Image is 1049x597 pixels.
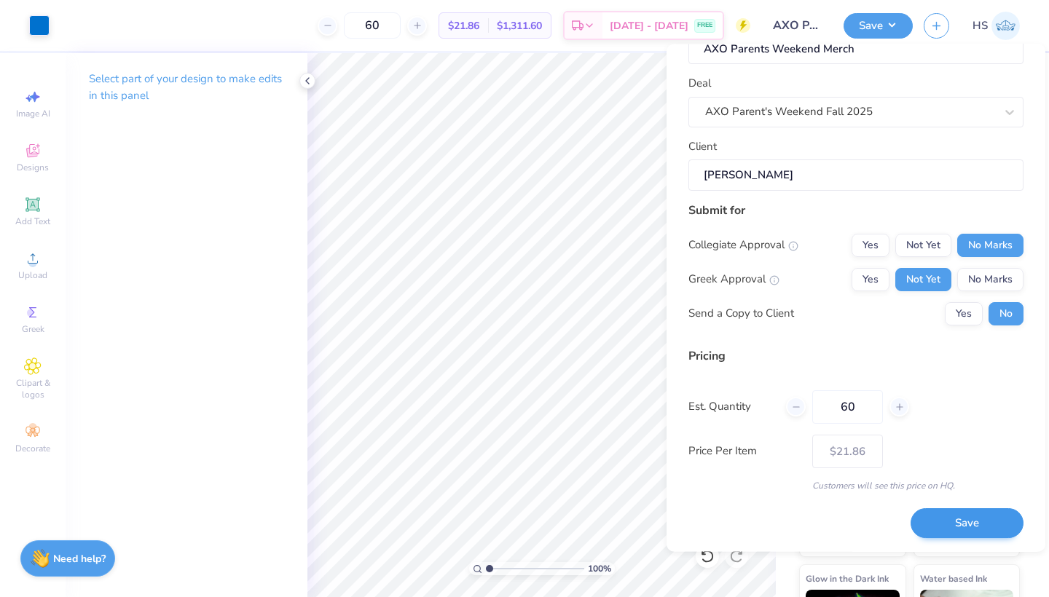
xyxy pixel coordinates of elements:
[844,13,913,39] button: Save
[920,571,987,586] span: Water based Ink
[852,268,889,291] button: Yes
[22,323,44,335] span: Greek
[911,509,1024,539] button: Save
[7,377,58,400] span: Clipart & logos
[53,552,106,566] strong: Need help?
[945,302,983,325] button: Yes
[610,18,688,33] span: [DATE] - [DATE]
[688,272,779,288] div: Greek Approval
[344,12,401,39] input: – –
[991,12,1020,40] img: Helen Slacik
[15,216,50,227] span: Add Text
[688,160,1024,191] input: e.g. Ethan Linker
[497,18,542,33] span: $1,311.60
[697,20,712,31] span: FREE
[448,18,479,33] span: $21.86
[761,11,833,40] input: Untitled Design
[688,237,798,254] div: Collegiate Approval
[688,138,717,155] label: Client
[688,76,711,92] label: Deal
[806,571,889,586] span: Glow in the Dark Ink
[688,202,1024,219] div: Submit for
[588,562,611,575] span: 100 %
[957,234,1024,257] button: No Marks
[973,12,1020,40] a: HS
[895,234,951,257] button: Not Yet
[15,443,50,454] span: Decorate
[957,268,1024,291] button: No Marks
[688,347,1024,365] div: Pricing
[688,306,794,323] div: Send a Copy to Client
[812,390,883,424] input: – –
[688,479,1024,492] div: Customers will see this price on HQ.
[89,71,284,104] p: Select part of your design to make edits in this panel
[973,17,988,34] span: HS
[895,268,951,291] button: Not Yet
[16,108,50,119] span: Image AI
[688,399,775,416] label: Est. Quantity
[688,443,801,460] label: Price Per Item
[989,302,1024,325] button: No
[18,269,47,281] span: Upload
[17,162,49,173] span: Designs
[852,234,889,257] button: Yes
